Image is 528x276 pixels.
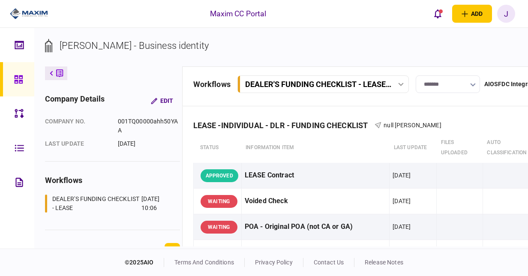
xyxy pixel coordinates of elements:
div: [DATE] [393,197,411,205]
div: LEASE Contract [245,166,387,185]
div: company no. [45,117,109,135]
div: workflows [45,174,180,186]
div: [DATE] [118,139,180,148]
span: null [PERSON_NAME] [384,122,441,129]
div: workflows [193,78,231,90]
a: privacy policy [255,259,293,266]
div: Voided Check [245,192,387,211]
div: contacts [45,245,76,257]
th: Files uploaded [437,133,483,163]
div: company details [45,93,105,108]
div: POA - Original POA (not CA or GA) [245,217,387,237]
div: 001TQ00000ahh50YAA [118,117,180,135]
a: release notes [365,259,403,266]
div: POA Copy & Tracking Receipt [245,243,387,262]
div: [DATE] 10:06 [141,195,169,213]
div: Maxim CC Portal [210,8,267,19]
button: open notifications list [429,5,447,23]
div: DEALER'S FUNDING CHECKLIST - LEASE - MCC150038 [245,80,391,89]
button: DEALER'S FUNDING CHECKLIST - LEASE- MCC150038 [237,75,409,93]
button: J [497,5,515,23]
button: open adding identity options [452,5,492,23]
a: terms and conditions [174,259,234,266]
div: last update [45,139,109,148]
div: [DATE] [393,222,411,231]
div: WAITING [201,195,237,208]
img: client company logo [10,7,48,20]
div: APPROVED [201,169,238,182]
a: DEALER'S FUNDING CHECKLIST - LEASE[DATE] 10:06 [45,195,169,213]
button: Edit [144,93,180,108]
div: LEASE -INDIVIDUAL - DLR - FUNDING CHECKLIST [193,121,375,130]
div: DEALER'S FUNDING CHECKLIST - LEASE [52,195,140,213]
div: [PERSON_NAME] - Business identity [60,39,209,53]
div: [DATE] [393,171,411,180]
th: Information item [241,133,390,163]
a: contact us [314,259,344,266]
div: WAITING [201,221,237,234]
th: last update [390,133,437,163]
div: WAITING [201,246,237,259]
th: status [193,133,241,163]
div: © 2025 AIO [125,258,164,267]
